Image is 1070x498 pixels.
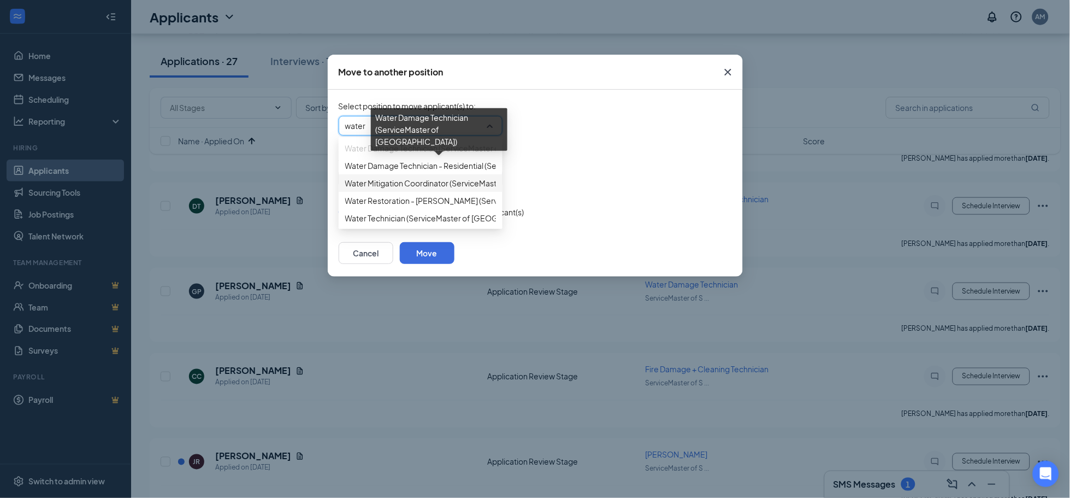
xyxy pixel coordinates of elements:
[345,212,554,224] span: Water Technician (ServiceMaster of [GEOGRAPHIC_DATA])
[345,160,632,172] span: Water Damage Technician - Residential (ServiceMaster of [GEOGRAPHIC_DATA])
[339,242,393,264] button: Cancel
[345,177,597,189] span: Water Mitigation Coordinator (ServiceMaster of [GEOGRAPHIC_DATA])
[339,101,732,112] span: Select position to move applicant(s) to :
[713,55,743,90] button: Close
[722,66,735,79] svg: Cross
[371,108,507,151] div: Water Damage Technician (ServiceMaster of [GEOGRAPHIC_DATA])
[345,142,586,154] span: Water Damage Technician (ServiceMaster of [GEOGRAPHIC_DATA])
[345,195,626,207] span: Water Restoration - [PERSON_NAME] (ServiceMaster of [GEOGRAPHIC_DATA])
[400,242,454,264] button: Move
[1033,461,1059,487] div: Open Intercom Messenger
[339,153,732,164] span: Select stage to move applicant(s) to :
[339,66,444,78] div: Move to another position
